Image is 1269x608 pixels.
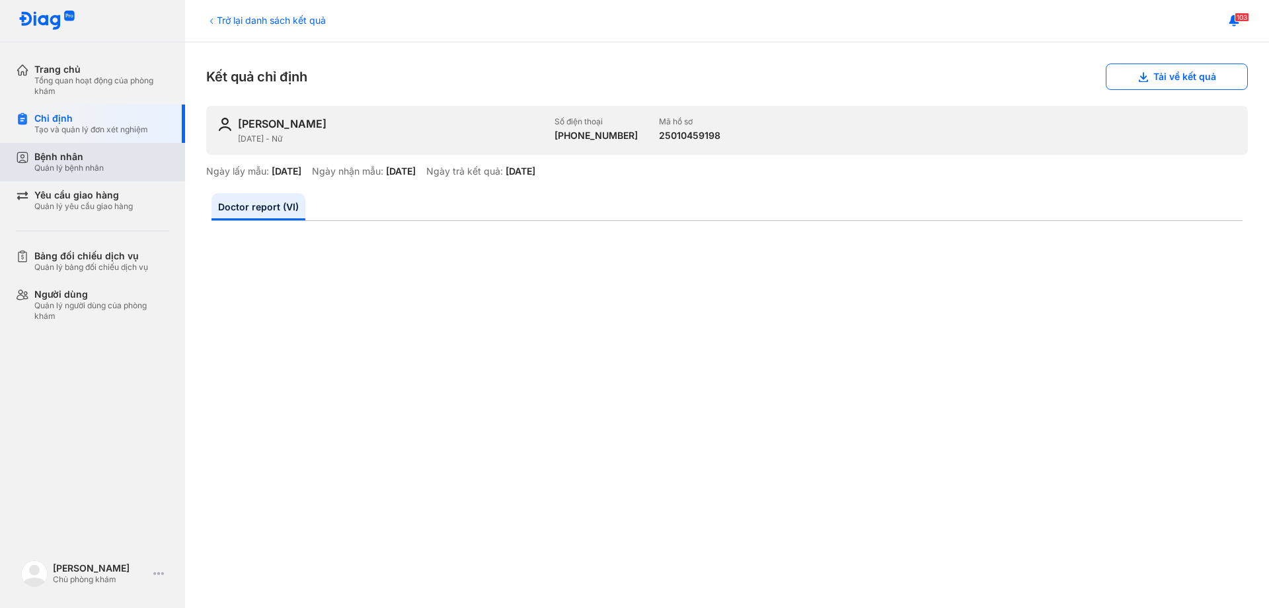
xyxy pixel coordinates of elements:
div: 25010459198 [659,130,720,142]
img: logo [21,560,48,587]
div: Tổng quan hoạt động của phòng khám [34,75,169,97]
div: Kết quả chỉ định [206,64,1248,90]
div: [PERSON_NAME] [53,562,148,574]
button: Tải về kết quả [1106,64,1248,90]
div: Ngày trả kết quả: [426,165,503,177]
div: Số điện thoại [555,116,638,127]
div: Bảng đối chiếu dịch vụ [34,250,148,262]
div: Quản lý bảng đối chiếu dịch vụ [34,262,148,273]
img: logo [19,11,75,31]
div: Ngày lấy mẫu: [206,165,269,177]
div: Mã hồ sơ [659,116,720,127]
span: 103 [1235,13,1249,22]
div: [DATE] [506,165,535,177]
div: Trang chủ [34,64,169,75]
div: Chủ phòng khám [53,574,148,585]
div: [DATE] [272,165,301,177]
div: Chỉ định [34,112,148,124]
div: [PERSON_NAME] [238,116,327,131]
div: Trở lại danh sách kết quả [206,13,326,27]
div: Tạo và quản lý đơn xét nghiệm [34,124,148,135]
a: Doctor report (VI) [211,193,305,220]
div: Quản lý bệnh nhân [34,163,104,173]
div: Ngày nhận mẫu: [312,165,383,177]
div: [PHONE_NUMBER] [555,130,638,142]
div: [DATE] - Nữ [238,134,544,144]
div: Bệnh nhân [34,151,104,163]
div: Quản lý người dùng của phòng khám [34,300,169,322]
div: Yêu cầu giao hàng [34,189,133,201]
div: Quản lý yêu cầu giao hàng [34,201,133,212]
div: Người dùng [34,288,169,300]
img: user-icon [217,116,233,132]
div: [DATE] [386,165,416,177]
